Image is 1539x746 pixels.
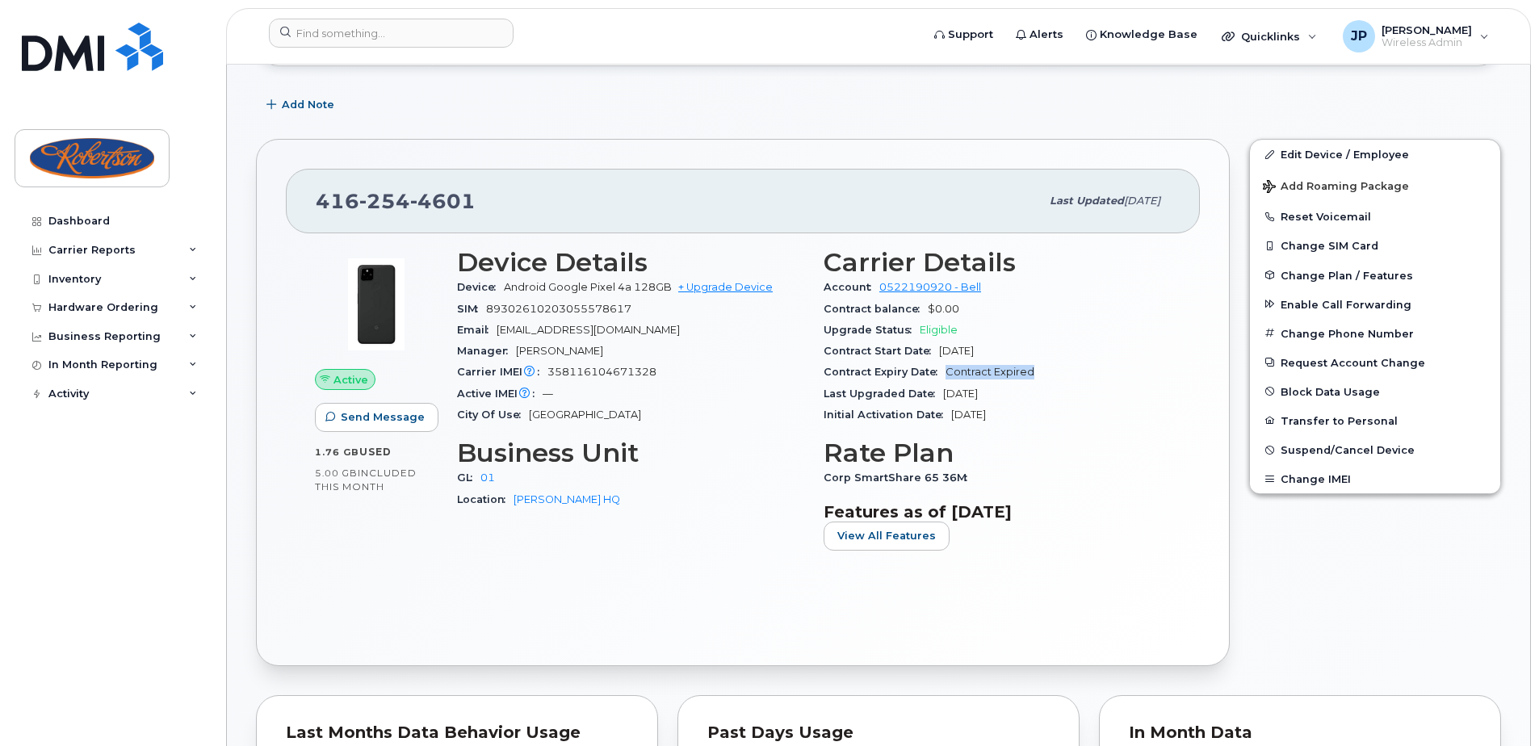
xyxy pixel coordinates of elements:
[480,471,495,484] a: 01
[824,366,946,378] span: Contract Expiry Date
[824,281,879,293] span: Account
[837,528,936,543] span: View All Features
[1124,195,1160,207] span: [DATE]
[1250,377,1500,406] button: Block Data Usage
[1382,23,1472,36] span: [PERSON_NAME]
[1250,406,1500,435] button: Transfer to Personal
[341,409,425,425] span: Send Message
[457,248,804,277] h3: Device Details
[1250,169,1500,202] button: Add Roaming Package
[529,409,641,421] span: [GEOGRAPHIC_DATA]
[1250,140,1500,169] a: Edit Device / Employee
[824,388,943,400] span: Last Upgraded Date
[928,303,959,315] span: $0.00
[678,281,773,293] a: + Upgrade Device
[1281,444,1415,456] span: Suspend/Cancel Device
[1241,30,1300,43] span: Quicklinks
[1250,319,1500,348] button: Change Phone Number
[1281,269,1413,281] span: Change Plan / Features
[920,324,958,336] span: Eligible
[951,409,986,421] span: [DATE]
[1075,19,1209,51] a: Knowledge Base
[1250,290,1500,319] button: Enable Call Forwarding
[1250,261,1500,290] button: Change Plan / Features
[824,522,950,551] button: View All Features
[824,502,1171,522] h3: Features as of [DATE]
[824,345,939,357] span: Contract Start Date
[457,303,486,315] span: SIM
[457,388,543,400] span: Active IMEI
[1250,464,1500,493] button: Change IMEI
[315,467,358,479] span: 5.00 GB
[328,256,425,353] img: image20231002-3703462-tbmw43.jpeg
[256,90,348,119] button: Add Note
[504,281,672,293] span: Android Google Pixel 4a 128GB
[457,366,547,378] span: Carrier IMEI
[516,345,603,357] span: [PERSON_NAME]
[1004,19,1075,51] a: Alerts
[824,324,920,336] span: Upgrade Status
[923,19,1004,51] a: Support
[1250,348,1500,377] button: Request Account Change
[1129,725,1471,741] div: In Month Data
[514,493,620,505] a: [PERSON_NAME] HQ
[824,438,1171,467] h3: Rate Plan
[457,281,504,293] span: Device
[1250,435,1500,464] button: Suspend/Cancel Device
[486,303,631,315] span: 89302610203055578617
[1100,27,1197,43] span: Knowledge Base
[359,446,392,458] span: used
[457,471,480,484] span: GL
[824,471,975,484] span: Corp SmartShare 65 36M
[333,372,368,388] span: Active
[286,725,628,741] div: Last Months Data Behavior Usage
[547,366,656,378] span: 358116104671328
[315,403,438,432] button: Send Message
[946,366,1034,378] span: Contract Expired
[315,467,417,493] span: included this month
[543,388,553,400] span: —
[879,281,981,293] a: 0522190920 - Bell
[1250,231,1500,260] button: Change SIM Card
[824,409,951,421] span: Initial Activation Date
[410,189,476,213] span: 4601
[707,725,1050,741] div: Past Days Usage
[316,189,476,213] span: 416
[1250,202,1500,231] button: Reset Voicemail
[824,303,928,315] span: Contract balance
[1351,27,1367,46] span: JP
[1331,20,1500,52] div: Jonathan Phu
[457,345,516,357] span: Manager
[1281,298,1411,310] span: Enable Call Forwarding
[1210,20,1328,52] div: Quicklinks
[282,97,334,112] span: Add Note
[824,248,1171,277] h3: Carrier Details
[1050,195,1124,207] span: Last updated
[457,409,529,421] span: City Of Use
[269,19,514,48] input: Find something...
[457,438,804,467] h3: Business Unit
[943,388,978,400] span: [DATE]
[497,324,680,336] span: [EMAIL_ADDRESS][DOMAIN_NAME]
[457,324,497,336] span: Email
[1029,27,1063,43] span: Alerts
[359,189,410,213] span: 254
[948,27,993,43] span: Support
[1263,180,1409,195] span: Add Roaming Package
[1382,36,1472,49] span: Wireless Admin
[457,493,514,505] span: Location
[939,345,974,357] span: [DATE]
[315,446,359,458] span: 1.76 GB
